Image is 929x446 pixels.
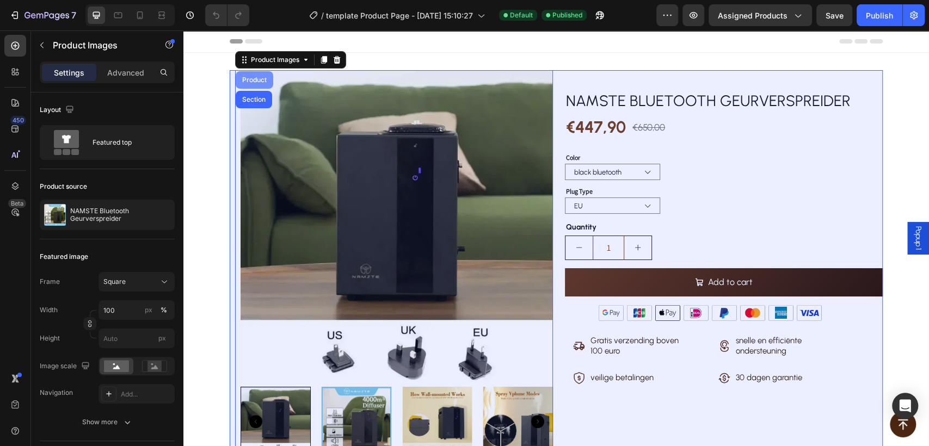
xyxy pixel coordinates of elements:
[382,189,699,205] div: Quantity
[709,4,812,26] button: Assigned Products
[57,46,85,53] div: Product
[407,342,470,353] p: veilige betalingen
[40,277,60,287] label: Frame
[892,393,918,419] div: Open Intercom Messenger
[157,303,170,317] button: px
[142,303,155,317] button: %
[121,389,172,399] div: Add...
[510,10,533,20] span: Default
[10,116,26,125] div: 450
[99,272,175,292] button: Square
[183,30,929,446] iframe: Design area
[40,359,92,374] div: Image scale
[40,182,87,191] div: Product source
[8,199,26,208] div: Beta
[40,252,88,262] div: Featured image
[409,206,441,229] input: quantity
[107,67,144,78] p: Advanced
[441,206,468,229] button: increment
[410,269,643,295] img: gempages_586017887307760475-624274c6-7ec7-4906-b3fb-4128a9c3b7d9.png
[53,39,145,52] p: Product Images
[57,66,84,72] div: Section
[70,207,170,222] p: NAMSTE Bluetooth Geurverspreider
[40,305,58,315] label: Width
[382,155,410,167] legend: Plug Type
[40,388,73,398] div: Navigation
[161,305,167,315] div: %
[382,206,409,229] button: decrement
[382,238,699,267] button: Add to cart
[552,10,582,20] span: Published
[158,334,166,342] span: px
[99,329,175,348] input: px
[382,59,699,81] h2: NAMSTE Bluetooth Geurverspreider
[826,11,844,20] span: Save
[729,196,740,220] span: Popup 1
[857,4,902,26] button: Publish
[866,10,893,21] div: Publish
[326,10,473,21] span: template Product Page - [DATE] 15:10:27
[54,67,84,78] p: Settings
[93,130,159,155] div: Featured top
[71,9,76,22] p: 7
[103,277,126,287] span: Square
[816,4,852,26] button: Save
[448,90,483,104] div: €650,00
[99,300,175,320] input: px%
[65,24,118,34] div: Product Images
[552,305,645,326] p: snelle en efficiënte ondersteuning
[40,333,60,343] label: Height
[44,204,66,226] img: product feature img
[552,342,619,353] p: 30 dagen garantie
[525,244,569,260] div: Add to cart
[205,4,249,26] div: Undo/Redo
[382,121,398,133] legend: Color
[145,305,152,315] div: px
[382,81,444,113] div: €447,90
[82,417,133,428] div: Show more
[407,305,500,326] p: Gratis verzending boven 100 euro
[321,10,324,21] span: /
[718,10,788,21] span: Assigned Products
[40,412,175,432] button: Show more
[40,103,76,117] div: Layout
[4,4,81,26] button: 7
